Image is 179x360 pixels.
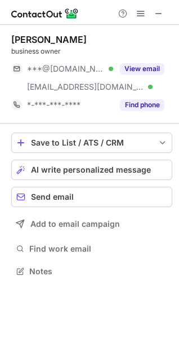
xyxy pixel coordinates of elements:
[11,264,172,279] button: Notes
[120,63,164,74] button: Reveal Button
[27,82,144,92] span: [EMAIL_ADDRESS][DOMAIN_NAME]
[30,219,120,229] span: Add to email campaign
[11,133,172,153] button: save-profile-one-click
[120,99,164,111] button: Reveal Button
[11,214,172,234] button: Add to email campaign
[31,192,74,201] span: Send email
[11,7,79,20] img: ContactOut v5.3.10
[27,64,105,74] span: ***@[DOMAIN_NAME]
[11,187,172,207] button: Send email
[11,46,172,56] div: business owner
[11,241,172,257] button: Find work email
[11,160,172,180] button: AI write personalized message
[29,266,168,276] span: Notes
[31,138,153,147] div: Save to List / ATS / CRM
[11,34,87,45] div: [PERSON_NAME]
[31,165,151,174] span: AI write personalized message
[29,244,168,254] span: Find work email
